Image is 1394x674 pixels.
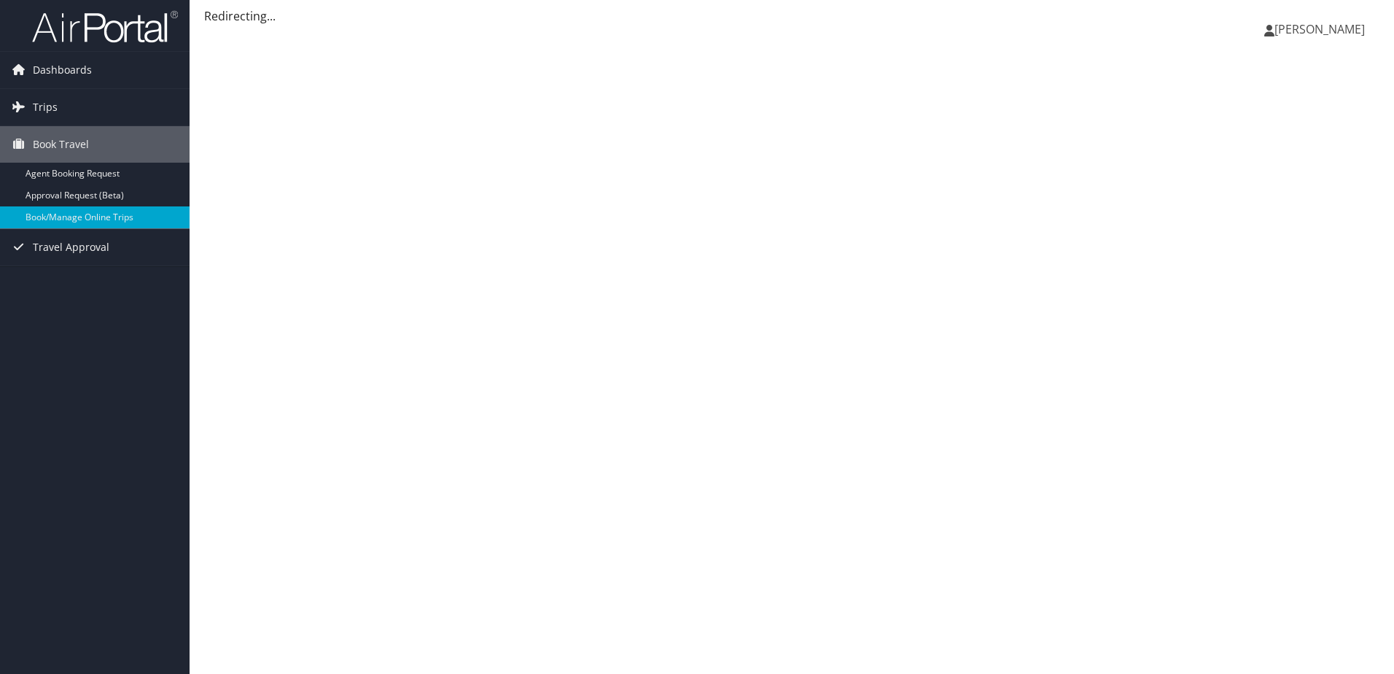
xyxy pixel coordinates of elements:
[33,126,89,163] span: Book Travel
[204,7,1379,25] div: Redirecting...
[1264,7,1379,51] a: [PERSON_NAME]
[32,9,178,44] img: airportal-logo.png
[33,89,58,125] span: Trips
[33,52,92,88] span: Dashboards
[1274,21,1365,37] span: [PERSON_NAME]
[33,229,109,266] span: Travel Approval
